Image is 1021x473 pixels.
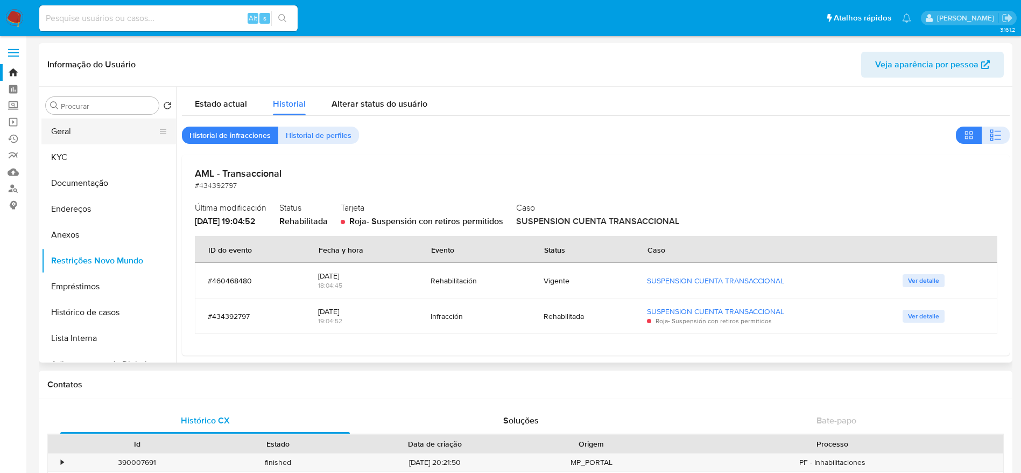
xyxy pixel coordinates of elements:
input: Procurar [61,101,154,111]
button: Lista Interna [41,325,176,351]
span: Soluções [503,414,539,427]
a: Notificações [902,13,911,23]
button: Retornar ao pedido padrão [163,101,172,113]
div: • [61,457,64,468]
span: Atalhos rápidos [834,12,891,24]
button: Histórico de casos [41,300,176,325]
div: Id [74,439,200,449]
div: 390007691 [67,454,208,471]
div: Data de criação [356,439,513,449]
button: KYC [41,144,176,170]
h1: Informação do Usuário [47,59,136,70]
div: Origem [529,439,654,449]
div: PF - Inhabilitaciones [662,454,1003,471]
input: Pesquise usuários ou casos... [39,11,298,25]
span: Veja aparência por pessoa [875,52,978,78]
button: Adiantamentos de Dinheiro [41,351,176,377]
div: [DATE] 20:21:50 [349,454,521,471]
button: Empréstimos [41,274,176,300]
span: Histórico CX [181,414,230,427]
div: Processo [670,439,996,449]
span: Bate-papo [816,414,856,427]
button: Anexos [41,222,176,248]
button: search-icon [271,11,293,26]
div: Estado [215,439,341,449]
button: Geral [41,119,167,144]
span: s [263,13,266,23]
button: Endereços [41,196,176,222]
p: eduardo.dutra@mercadolivre.com [937,13,998,23]
button: Veja aparência por pessoa [861,52,1004,78]
button: Documentação [41,170,176,196]
button: Procurar [50,101,59,110]
div: finished [208,454,349,471]
span: Alt [249,13,257,23]
a: Sair [1002,12,1013,24]
button: Restrições Novo Mundo [41,248,176,274]
h1: Contatos [47,379,1004,390]
div: MP_PORTAL [521,454,662,471]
